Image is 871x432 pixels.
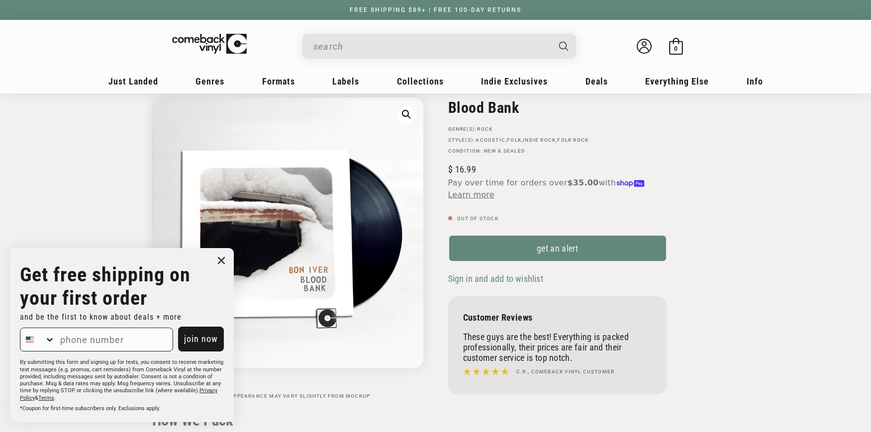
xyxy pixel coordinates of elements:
[557,137,588,143] a: Folk Rock
[448,148,667,154] p: Condition: New & Sealed
[20,312,182,322] span: and be the first to know about deals + more
[448,164,453,174] span: $
[448,137,667,143] p: STYLE(S): , , ,
[463,332,652,363] p: These guys are the best! Everything is packed professionally, their prices are fair and their cus...
[332,76,359,86] span: Labels
[20,328,55,351] button: Search Countries
[448,273,543,284] span: Sign in and add to wishlist
[448,216,667,222] p: Out of stock
[20,387,217,401] a: Privacy Policy
[178,327,224,351] button: join now
[448,99,667,116] h2: Blood Bank
[20,263,191,310] strong: Get free shipping on your first order
[152,97,423,399] media-gallery: Gallery Viewer
[747,76,763,86] span: Info
[523,137,556,143] a: Indie Rock
[108,76,158,86] span: Just Landed
[448,273,546,284] button: Sign in and add to wishlist
[20,359,224,402] p: By submitting this form and signing up for texts, you consent to receive marketing text messages ...
[397,76,444,86] span: Collections
[550,34,577,59] button: Search
[507,137,521,143] a: Folk
[195,76,224,86] span: Genres
[55,328,173,351] input: phone number
[302,34,576,59] div: Search
[448,126,667,132] p: GENRE(S):
[262,76,295,86] span: Formats
[340,6,531,13] a: FREE SHIPPING $89+ | FREE 100-DAY RETURNS
[152,393,423,399] p: Actual appearance may vary slightly from mockup
[313,36,549,57] input: When autocomplete results are available use up and down arrows to review and enter to select
[448,164,476,174] span: 16.99
[448,235,667,262] a: get an alert
[463,365,509,378] img: star5.svg
[152,412,719,430] h2: How We Pack
[645,76,709,86] span: Everything Else
[214,253,229,268] button: Close dialog
[476,137,505,143] a: Acoustic
[477,126,492,132] a: Rock
[516,368,615,376] h4: C.R., Comeback Vinyl customer
[481,76,548,86] span: Indie Exclusives
[585,76,608,86] span: Deals
[38,395,54,401] a: Terms
[674,45,677,52] span: 0
[26,336,34,344] img: United States
[20,405,160,412] span: *Coupon for first-time subscribers only. Exclusions apply.
[463,312,652,323] p: Customer Reviews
